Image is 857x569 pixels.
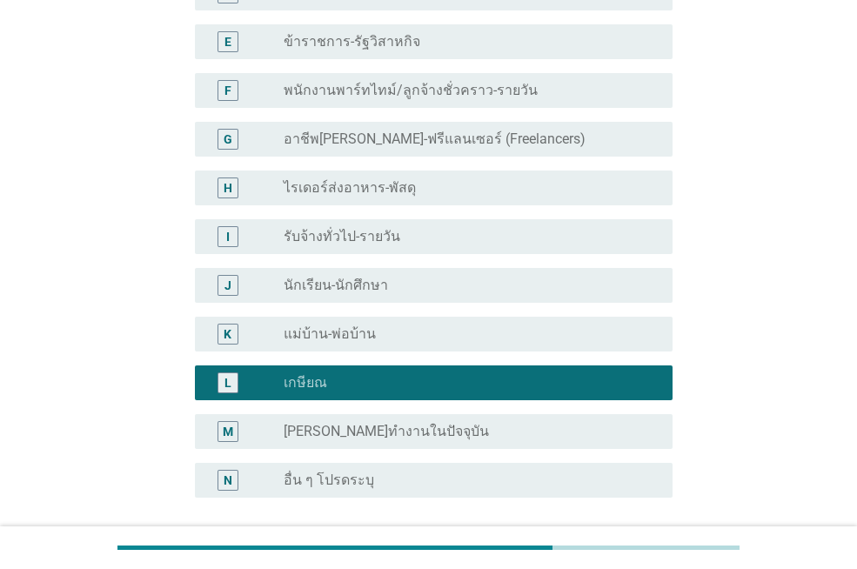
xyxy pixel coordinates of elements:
[284,277,388,294] label: นักเรียน-นักศึกษา
[223,422,233,440] div: M
[284,33,420,50] label: ข้าราชการ-รัฐวิสาหกิจ
[224,471,232,489] div: N
[224,373,231,392] div: L
[224,178,232,197] div: H
[224,325,231,343] div: K
[284,82,538,99] label: พนักงานพาร์ทไทม์/ลูกจ้างชั่วคราว-รายวัน
[284,228,400,245] label: รับจ้างทั่วไป-รายวัน
[284,423,489,440] label: [PERSON_NAME]ทำงานในปัจจุบัน
[284,131,586,148] label: อาชีพ[PERSON_NAME]-ฟรีแลนเซอร์ (Freelancers)
[224,32,231,50] div: E
[284,374,327,392] label: เกษียณ
[224,130,232,148] div: G
[284,472,374,489] label: อื่น ๆ โปรดระบุ
[224,81,231,99] div: F
[284,325,376,343] label: แม่บ้าน-พ่อบ้าน
[226,227,230,245] div: I
[224,276,231,294] div: J
[284,179,416,197] label: ไรเดอร์ส่งอาหาร-พัสดุ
